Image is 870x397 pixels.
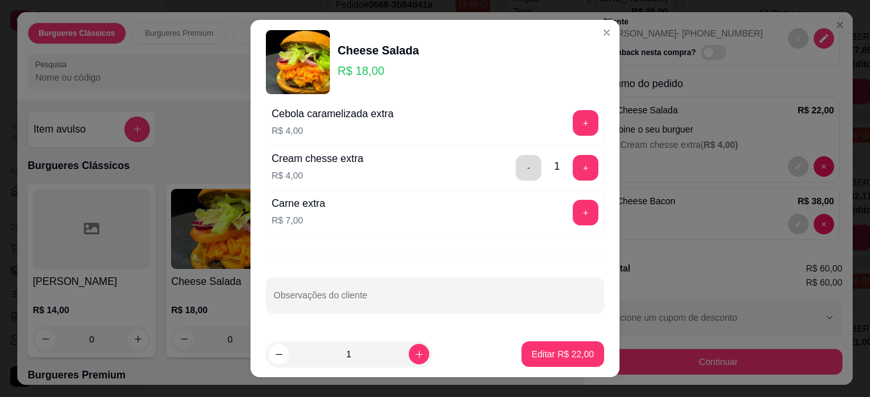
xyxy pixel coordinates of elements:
[338,42,419,60] div: Cheese Salada
[573,200,598,225] button: add
[272,169,363,182] p: R$ 4,00
[573,110,598,136] button: add
[272,151,363,166] div: Cream chesse extra
[272,106,393,122] div: Cebola caramelizada extra
[573,155,598,181] button: add
[409,344,429,364] button: increase-product-quantity
[521,341,604,367] button: Editar R$ 22,00
[268,344,289,364] button: decrease-product-quantity
[272,214,325,227] p: R$ 7,00
[272,196,325,211] div: Carne extra
[266,30,330,94] img: product-image
[532,348,594,361] p: Editar R$ 22,00
[516,155,541,181] button: delete
[272,124,393,137] p: R$ 4,00
[596,22,617,43] button: Close
[274,294,596,307] input: Observações do cliente
[338,62,419,80] p: R$ 18,00
[554,159,560,174] div: 1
